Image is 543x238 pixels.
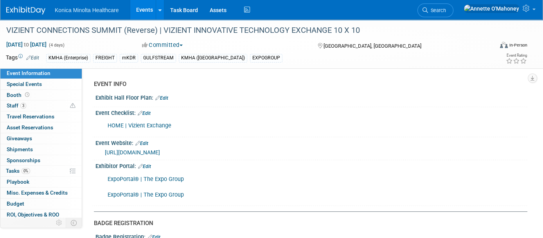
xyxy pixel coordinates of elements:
span: 3 [20,103,26,109]
div: In-Person [509,42,527,48]
div: BADGE REGISTRATION [94,219,521,227]
div: FREIGHT [93,54,117,62]
div: Event Rating [506,54,527,57]
span: [GEOGRAPHIC_DATA], [GEOGRAPHIC_DATA] [324,43,421,49]
img: ExhibitDay [6,7,45,14]
a: Giveaways [0,133,82,144]
div: Exhibitor Portal: [95,160,527,170]
span: Special Events [7,81,42,87]
a: Edit [138,164,151,169]
a: Misc. Expenses & Credits [0,188,82,198]
span: 0% [22,168,30,174]
span: Giveaways [7,135,32,141]
a: Booth [0,90,82,100]
div: EVENT INFO [94,80,521,88]
td: Toggle Event Tabs [66,218,82,228]
td: Personalize Event Tab Strip [52,218,66,228]
a: Event Information [0,68,82,79]
span: Asset Reservations [7,124,53,131]
span: Konica Minolta Healthcare [55,7,119,13]
a: [URL][DOMAIN_NAME] [105,149,160,156]
a: Travel Reservations [0,111,82,122]
span: Potential Scheduling Conflict -- at least one attendee is tagged in another overlapping event. [70,102,76,109]
div: EXPOGROUP [250,54,282,62]
td: Tags [6,54,39,63]
a: Edit [26,55,39,61]
span: Tasks [6,168,30,174]
a: ExpoPortal® | The Expo Group [108,176,184,183]
div: GULFSTREAM [141,54,176,62]
div: Event Checklist: [95,107,527,117]
img: Annette O'Mahoney [464,4,520,13]
div: VIZIENT CONNECTIONS SUMMIT (Reverse) | VIZIENT INNOVATIVE TECHNOLOGY EXCHANGE 10 X 10 [4,23,483,38]
div: KMHA (Enterprise) [46,54,90,62]
a: Sponsorships [0,155,82,166]
a: Staff3 [0,100,82,111]
span: Sponsorships [7,157,40,163]
span: Booth not reserved yet [23,92,31,98]
a: ExpoPortal® | The Expo Group [108,191,184,198]
span: (4 days) [48,43,65,48]
a: HOME | Vizient Exchange [108,122,171,129]
a: Search [417,4,453,17]
span: ROI, Objectives & ROO [7,211,59,218]
span: Event Information [7,70,50,76]
a: Playbook [0,177,82,187]
a: Shipments [0,144,82,155]
div: Exhibit Hall Floor Plan: [95,92,527,102]
img: Format-Inperson.png [500,42,508,48]
a: Edit [135,141,148,146]
span: Booth [7,92,31,98]
a: ROI, Objectives & ROO [0,209,82,220]
a: Special Events [0,79,82,89]
span: Travel Reservations [7,113,54,120]
a: Asset Reservations [0,122,82,133]
span: Playbook [7,179,29,185]
div: KMHA ([GEOGRAPHIC_DATA]) [179,54,247,62]
div: mKDR [120,54,138,62]
button: Committed [139,41,186,49]
span: to [23,41,30,48]
span: Search [428,7,446,13]
span: [DATE] [DATE] [6,41,47,48]
span: Budget [7,200,24,207]
a: Edit [155,95,168,101]
div: Event Website: [95,137,527,147]
span: Staff [7,102,26,109]
a: Tasks0% [0,166,82,176]
div: Event Format [450,41,527,52]
span: Misc. Expenses & Credits [7,190,68,196]
a: Budget [0,199,82,209]
span: Shipments [7,146,33,152]
a: Edit [138,111,151,116]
